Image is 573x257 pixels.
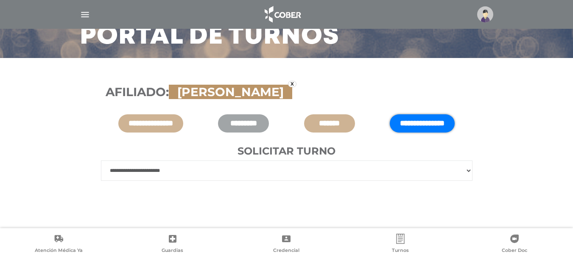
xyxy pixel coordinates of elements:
[106,85,468,99] h3: Afiliado:
[116,234,230,255] a: Guardias
[35,247,83,255] span: Atención Médica Ya
[80,26,339,48] h3: Portal de turnos
[502,247,527,255] span: Cober Doc
[477,6,493,22] img: profile-placeholder.svg
[173,85,288,99] span: [PERSON_NAME]
[80,9,90,20] img: Cober_menu-lines-white.svg
[162,247,183,255] span: Guardias
[457,234,571,255] a: Cober Doc
[273,247,299,255] span: Credencial
[344,234,458,255] a: Turnos
[392,247,409,255] span: Turnos
[101,145,472,158] h4: Solicitar turno
[288,81,296,87] a: x
[260,4,305,25] img: logo_cober_home-white.png
[229,234,344,255] a: Credencial
[2,234,116,255] a: Atención Médica Ya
